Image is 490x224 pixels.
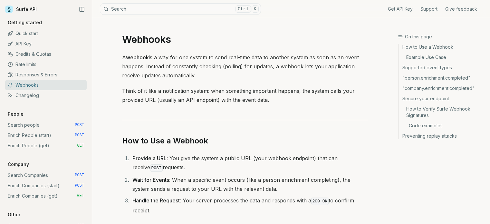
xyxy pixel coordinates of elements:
[122,34,368,45] h1: Webhooks
[5,19,44,26] p: Getting started
[77,193,84,199] span: GET
[311,198,329,205] code: 200 OK
[5,120,87,130] a: Search people POST
[132,177,169,183] strong: Wait for Events
[130,175,368,193] li: : When a specific event occurs (like a person enrichment completing), the system sends a request ...
[5,161,32,168] p: Company
[75,122,84,128] span: POST
[5,39,87,49] a: API Key
[5,111,26,117] p: People
[5,130,87,141] a: Enrich People (start) POST
[5,49,87,59] a: Credits & Quotas
[5,90,87,101] a: Changelog
[77,5,87,14] button: Collapse Sidebar
[122,136,208,146] a: How to Use a Webhook
[132,197,180,204] strong: Handle the Request
[399,63,485,73] a: Supported event types
[399,83,485,93] a: "company.enrichment.completed"
[399,52,485,63] a: Example Use Case
[75,133,84,138] span: POST
[445,6,477,12] a: Give feedback
[399,131,485,139] a: Preventing replay attacks
[126,54,149,61] strong: webhook
[100,3,261,15] button: SearchCtrlK
[77,143,84,148] span: GET
[132,155,167,161] strong: Provide a URL
[399,73,485,83] a: "person.enrichment.completed"
[399,93,485,104] a: Secure your endpoint
[399,44,485,52] a: How to Use a Webhook
[399,104,485,121] a: How to Verify Surfe Webhook Signatures
[5,180,87,191] a: Enrich Companies (start) POST
[5,80,87,90] a: Webhooks
[130,196,368,215] li: : Your server processes the data and responds with a to confirm receipt.
[5,70,87,80] a: Responses & Errors
[5,5,37,14] a: Surfe API
[75,183,84,188] span: POST
[235,5,251,13] kbd: Ctrl
[5,141,87,151] a: Enrich People (get) GET
[122,86,368,104] p: Think of it like a notification system: when something important happens, the system calls your p...
[75,173,84,178] span: POST
[5,28,87,39] a: Quick start
[5,59,87,70] a: Rate limits
[130,154,368,173] li: : You give the system a public URL (your webhook endpoint) that can receive requests.
[122,53,368,80] p: A is a way for one system to send real-time data to another system as soon as an event happens. I...
[5,211,23,218] p: Other
[388,6,413,12] a: Get API Key
[5,170,87,180] a: Search Companies POST
[398,34,485,40] h3: On this page
[420,6,437,12] a: Support
[5,191,87,201] a: Enrich Companies (get) GET
[150,164,163,172] code: POST
[399,121,485,131] a: Code examples
[252,5,259,13] kbd: K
